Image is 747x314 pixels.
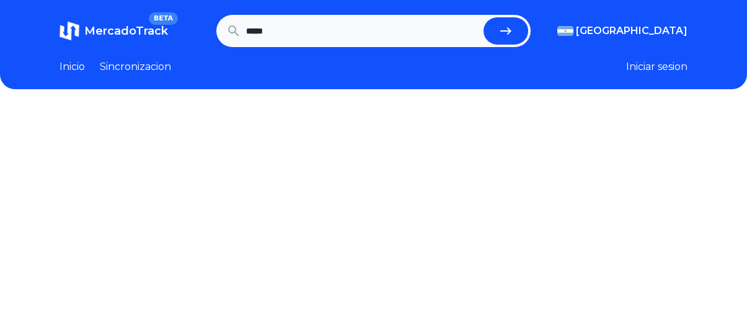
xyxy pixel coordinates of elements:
img: MercadoTrack [60,21,79,41]
span: MercadoTrack [84,24,168,38]
a: MercadoTrackBETA [60,21,168,41]
button: Iniciar sesion [626,59,687,74]
a: Sincronizacion [100,59,171,74]
span: [GEOGRAPHIC_DATA] [576,24,687,38]
span: BETA [149,12,178,25]
a: Inicio [60,59,85,74]
button: [GEOGRAPHIC_DATA] [557,24,687,38]
img: Argentina [557,26,573,36]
